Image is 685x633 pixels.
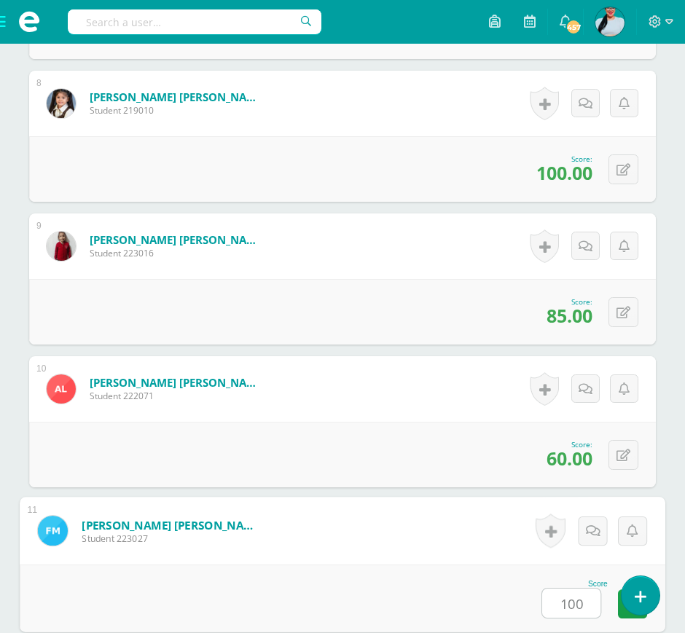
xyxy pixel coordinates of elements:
div: Score: [547,439,592,449]
span: 85.00 [547,303,592,328]
a: [PERSON_NAME] [PERSON_NAME] [82,517,262,532]
div: Score [541,580,608,588]
span: 457 [565,19,582,35]
img: 7b5bd1e17e4aecd2dcb5cc8f021b0090.png [38,516,68,546]
span: Student 223027 [82,532,262,545]
span: 60.00 [547,446,592,471]
span: Student 223016 [90,247,265,259]
img: 68c9a3925aea43a120fc10847bf2e5e3.png [595,7,625,36]
a: [PERSON_NAME] [PERSON_NAME] [90,375,265,390]
span: Student 222071 [90,390,265,402]
a: [PERSON_NAME] [PERSON_NAME] [90,90,265,104]
img: a075a3b8b3c5c284d2c32aa2608e5750.png [47,374,76,404]
span: 100.00 [536,160,592,185]
a: [PERSON_NAME] [PERSON_NAME] [90,232,265,247]
img: fb8beecc076b5813bcebe466155f4ca8.png [47,89,76,118]
input: Search a user… [68,9,321,34]
div: Score: [536,154,592,164]
span: Student 219010 [90,104,265,117]
input: 0-100.0 [542,589,600,618]
img: dff21ca2f0a5001499c1e163a853c381.png [47,232,76,261]
div: Score: [547,296,592,307]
